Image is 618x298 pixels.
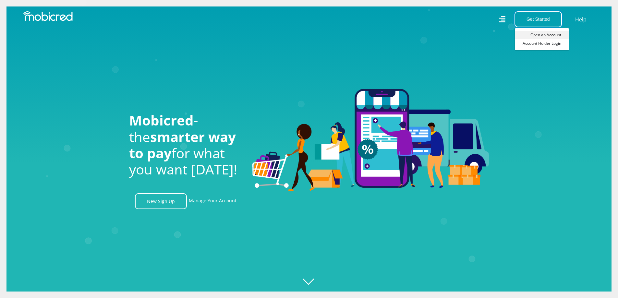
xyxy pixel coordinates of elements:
[515,31,569,39] a: Open an Account
[189,193,236,209] a: Manage Your Account
[515,28,569,51] div: Get Started
[515,39,569,48] a: Account Holder Login
[575,15,587,24] a: Help
[129,112,243,178] h1: - the for what you want [DATE]!
[135,193,187,209] a: New Sign Up
[129,111,194,129] span: Mobicred
[129,127,236,162] span: smarter way to pay
[252,89,489,191] img: Welcome to Mobicred
[515,11,562,27] button: Get Started
[23,11,73,21] img: Mobicred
